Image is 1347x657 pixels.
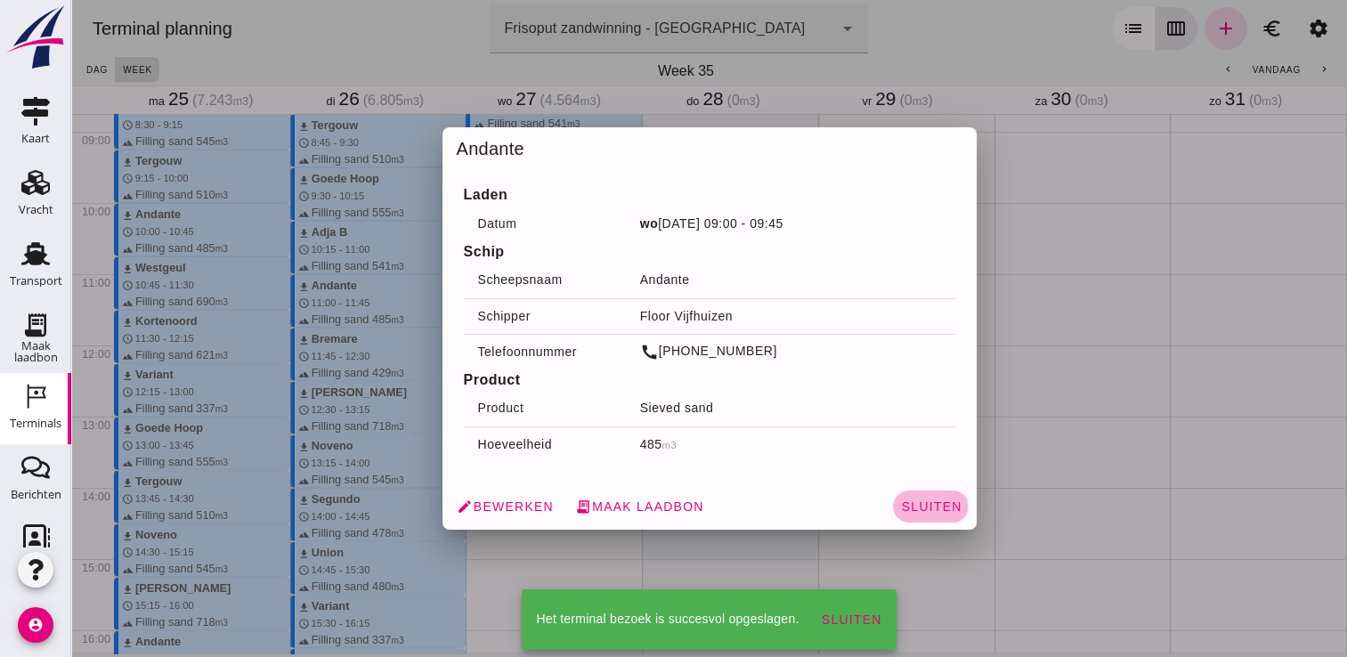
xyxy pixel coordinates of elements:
td: Andante [555,263,884,298]
button: Sluiten [742,604,817,636]
td: 485 [555,426,884,462]
div: Kaart [21,133,50,144]
h4: Laden [393,184,884,206]
td: [PHONE_NUMBER] [555,334,884,369]
th: Datum [393,206,555,241]
div: Berichten [11,489,61,500]
div: Vracht [19,204,53,215]
th: Schipper [393,298,555,334]
button: Sluiten [822,491,897,523]
h4: Schip [393,241,884,263]
span: Bewerken [385,499,483,515]
i: edit [385,499,402,515]
i: receipt_long [504,499,520,515]
div: Het terminal bezoek is succesvol opgeslagen. [465,611,727,629]
td: Sieved sand [555,391,884,426]
div: Terminals [10,418,61,429]
span: Maak laadbon [504,499,633,515]
strong: wo [569,216,587,231]
span: Sluiten [829,499,890,514]
h4: Product [393,369,884,391]
th: Hoeveelheid [393,426,555,462]
td: Floor Vijfhuizen [555,298,884,334]
i: account_circle [18,607,53,643]
a: Bewerken [378,491,490,523]
th: Telefoonnummer [393,334,555,369]
th: Scheepsnaam [393,263,555,298]
th: Product [393,391,555,426]
span: Sluiten [749,612,810,627]
i: call [569,343,588,361]
td: [DATE] 09:00 - 09:45 [555,206,884,241]
img: logo-small.a267ee39.svg [4,4,68,70]
div: Transport [10,275,62,287]
small: m3 [591,440,606,450]
button: Maak laadbon [497,491,640,523]
div: Andante [371,127,905,170]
